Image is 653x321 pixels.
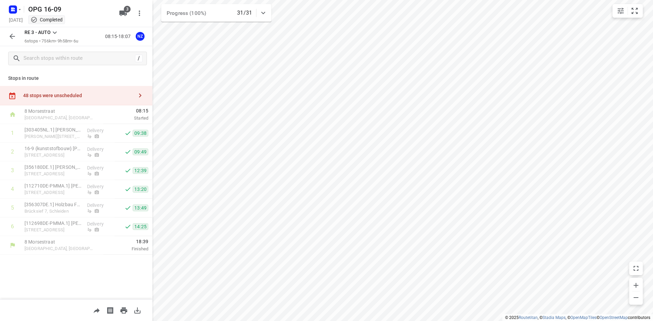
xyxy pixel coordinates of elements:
span: Print shipping labels [103,307,117,313]
p: Brücksief 7, Schleiden [24,208,82,215]
span: Share route [90,307,103,313]
span: 09:38 [133,130,148,137]
p: Finished [103,246,148,252]
span: 14:25 [133,223,148,230]
p: [112710DE-PMMA.1] Justin Pauschert [24,182,82,189]
p: RE 3 - AUTO [24,29,51,36]
svg: Done [124,148,131,155]
p: Stops in route [8,75,144,82]
p: [STREET_ADDRESS] [24,189,82,196]
svg: Done [124,186,131,193]
span: 09:49 [133,148,148,155]
div: / [135,55,143,62]
a: OpenMapTiles [570,315,597,320]
div: 2 [11,148,14,155]
span: 3 [124,6,131,13]
li: © 2025 , © , © © contributors [505,315,650,320]
a: Stadia Maps [542,315,566,320]
p: 16-9 {kunststofbouw} Michael Robertson [24,145,82,152]
a: OpenStreetMap [600,315,628,320]
span: Print route [117,307,131,313]
div: Progress (100%)31/31 [161,4,271,22]
span: 18:39 [103,238,148,245]
div: 48 stops were unscheduled [23,93,133,98]
div: 4 [11,186,14,192]
a: Routetitan [519,315,538,320]
p: 8 Morsestraat [24,108,95,114]
p: [GEOGRAPHIC_DATA], [GEOGRAPHIC_DATA] [24,245,95,252]
span: 13:49 [133,204,148,211]
p: Delivery [87,127,112,134]
p: Delivery [87,183,112,190]
div: 3 [11,167,14,174]
p: Buschgasse 29a, Simmerath [24,227,82,233]
p: Started [103,115,148,122]
p: Unterdorfstraße 25A, Meckenheim [24,171,82,177]
span: 12:39 [133,167,148,174]
button: 3 [116,6,130,20]
div: 6 [11,223,14,230]
svg: Done [124,204,131,211]
p: Van Alphenstraat 11, Hengelo [24,133,82,140]
p: [356180DE.1] Dieter BISCHOFF [24,164,82,171]
span: 13:20 [133,186,148,193]
svg: Done [124,223,131,230]
span: Assigned to Nicky Zwiers [133,33,147,39]
div: small contained button group [613,4,643,18]
p: Delivery [87,220,112,227]
span: Download route [131,307,144,313]
p: 6 stops • 756km • 9h58m • 6u [24,38,79,44]
p: 08:15-18:07 [105,33,133,40]
div: This project completed. You cannot make any changes to it. [31,16,63,23]
p: Delivery [87,202,112,209]
p: [112698DE-PMMA.1] Stefan Jerusalem [24,220,82,227]
div: 1 [11,130,14,136]
p: [303405NL.1] Pieter-Jan Van Zwieten [24,126,82,133]
button: More [133,6,146,20]
p: [GEOGRAPHIC_DATA], [GEOGRAPHIC_DATA] [24,114,95,121]
div: 5 [11,204,14,211]
button: Map settings [614,4,627,18]
p: 30 Goudvisstraat, Hengelo [24,152,82,159]
input: Search stops within route [23,53,135,64]
p: 31/31 [237,9,252,17]
p: [356307DE.1] Holzbau Feld [24,201,82,208]
svg: Done [124,167,131,174]
p: Delivery [87,146,112,153]
p: 8 Morsestraat [24,238,95,245]
svg: Done [124,130,131,137]
span: 08:15 [103,107,148,114]
span: Progress (100%) [167,10,206,16]
p: Delivery [87,164,112,171]
button: Fit zoom [628,4,641,18]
